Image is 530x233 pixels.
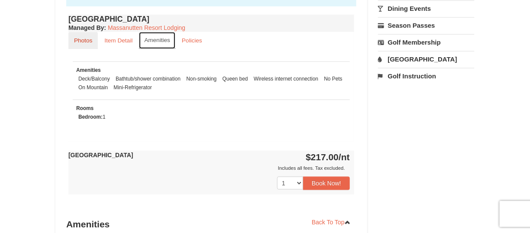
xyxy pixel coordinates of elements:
[113,74,183,83] li: Bathtub/shower combination
[306,216,356,229] a: Back To Top
[104,37,132,44] small: Item Detail
[68,164,350,172] div: Includes all fees. Tax excluded.
[144,37,170,43] small: Amenities
[99,32,138,49] a: Item Detail
[184,74,219,83] li: Non-smoking
[78,114,103,120] strong: Bedroom:
[306,152,350,162] strong: $217.00
[182,37,202,44] small: Policies
[68,24,104,31] span: Managed By
[378,17,475,33] a: Season Passes
[176,32,208,49] a: Policies
[108,24,185,31] a: Massanutten Resort Lodging
[76,83,110,92] li: On Mountain
[76,67,101,73] small: Amenities
[74,37,92,44] small: Photos
[378,34,475,50] a: Golf Membership
[68,32,98,49] a: Photos
[139,32,175,49] a: Amenities
[76,74,112,83] li: Deck/Balcony
[252,74,320,83] li: Wireless internet connection
[378,51,475,67] a: [GEOGRAPHIC_DATA]
[378,0,475,16] a: Dining Events
[303,177,350,190] button: Book Now!
[76,105,94,111] small: Rooms
[68,15,354,23] h4: [GEOGRAPHIC_DATA]
[378,68,475,84] a: Golf Instruction
[220,74,250,83] li: Queen bed
[68,24,106,31] strong: :
[76,113,108,121] li: 1
[322,74,345,83] li: No Pets
[339,152,350,162] span: /nt
[68,152,133,159] strong: [GEOGRAPHIC_DATA]
[111,83,154,92] li: Mini-Refrigerator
